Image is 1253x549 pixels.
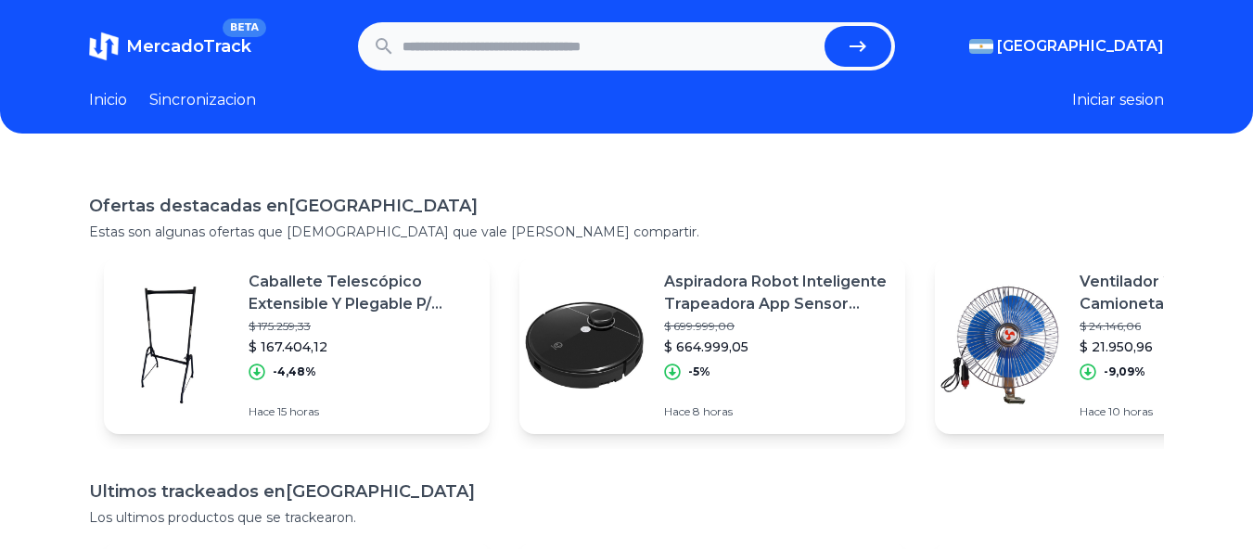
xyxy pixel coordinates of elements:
[273,364,316,379] p: -4,48%
[89,32,119,61] img: MercadoTrack
[126,36,251,57] span: MercadoTrack
[1072,89,1164,111] button: Iniciar sesion
[664,271,890,315] p: Aspiradora Robot Inteligente Trapeadora App Sensor Laser 360
[223,19,266,37] span: BETA
[519,280,649,410] img: Featured image
[688,364,710,379] p: -5%
[89,479,1164,504] h1: Ultimos trackeados en [GEOGRAPHIC_DATA]
[89,193,1164,219] h1: Ofertas destacadas en [GEOGRAPHIC_DATA]
[664,319,890,334] p: $ 699.999,00
[89,508,1164,527] p: Los ultimos productos que se trackearon.
[969,35,1164,57] button: [GEOGRAPHIC_DATA]
[935,280,1065,410] img: Featured image
[149,89,256,111] a: Sincronizacion
[249,404,475,419] p: Hace 15 horas
[664,404,890,419] p: Hace 8 horas
[519,256,905,434] a: Featured imageAspiradora Robot Inteligente Trapeadora App Sensor Laser 360$ 699.999,00$ 664.999,0...
[249,319,475,334] p: $ 175.259,33
[249,271,475,315] p: Caballete Telescópico Extensible Y Plegable P/ Construcción
[1104,364,1145,379] p: -9,09%
[104,280,234,410] img: Featured image
[89,223,1164,241] p: Estas son algunas ofertas que [DEMOGRAPHIC_DATA] que vale [PERSON_NAME] compartir.
[969,39,993,54] img: Argentina
[664,338,890,356] p: $ 664.999,05
[249,338,475,356] p: $ 167.404,12
[89,32,251,61] a: MercadoTrackBETA
[104,256,490,434] a: Featured imageCaballete Telescópico Extensible Y Plegable P/ Construcción$ 175.259,33$ 167.404,12...
[89,89,127,111] a: Inicio
[997,35,1164,57] span: [GEOGRAPHIC_DATA]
